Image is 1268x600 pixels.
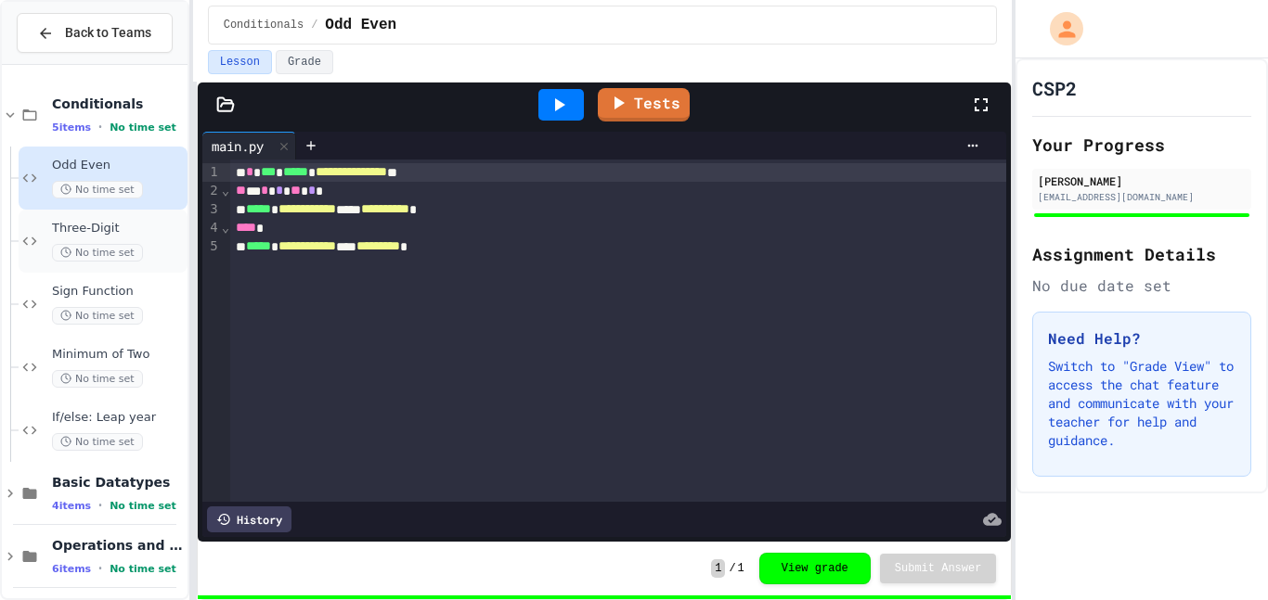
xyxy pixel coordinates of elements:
[52,96,184,112] span: Conditionals
[110,500,176,512] span: No time set
[276,50,333,74] button: Grade
[52,307,143,325] span: No time set
[1032,241,1251,267] h2: Assignment Details
[52,221,184,236] span: Three-Digit
[729,561,735,576] span: /
[202,132,296,160] div: main.py
[98,120,102,134] span: •
[1048,357,1236,450] p: Switch to "Grade View" to access the chat feature and communicate with your teacher for help and ...
[1032,132,1251,158] h2: Your Progress
[110,563,176,575] span: No time set
[110,121,176,134] span: No time set
[202,163,221,182] div: 1
[52,537,184,554] span: Operations and Variables
[202,182,221,200] div: 2
[202,237,221,256] div: 5
[52,158,184,173] span: Odd Even
[738,561,744,576] span: 1
[1048,327,1236,350] h3: Need Help?
[52,474,184,491] span: Basic Datatypes
[207,506,291,532] div: History
[598,88,690,121] a: Tests
[98,561,102,576] span: •
[65,23,151,43] span: Back to Teams
[52,433,143,451] span: No time set
[202,136,273,156] div: main.py
[17,13,173,53] button: Back to Teams
[711,559,725,578] span: 1
[880,554,997,583] button: Submit Answer
[52,284,184,300] span: Sign Function
[52,244,143,262] span: No time set
[325,14,396,36] span: Odd Even
[52,500,91,512] span: 4 items
[1038,190,1246,204] div: [EMAIL_ADDRESS][DOMAIN_NAME]
[52,410,184,426] span: If/else: Leap year
[208,50,272,74] button: Lesson
[1030,7,1088,50] div: My Account
[52,563,91,575] span: 6 items
[1032,274,1251,297] div: No due date set
[759,553,871,584] button: View grade
[52,121,91,134] span: 5 items
[202,200,221,219] div: 3
[224,18,304,32] span: Conditionals
[52,347,184,363] span: Minimum of Two
[1038,172,1246,189] div: [PERSON_NAME]
[1032,75,1077,101] h1: CSP2
[221,220,230,235] span: Fold line
[98,498,102,513] span: •
[311,18,317,32] span: /
[221,183,230,198] span: Fold line
[202,219,221,237] div: 4
[52,370,143,388] span: No time set
[895,561,982,576] span: Submit Answer
[52,181,143,198] span: No time set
